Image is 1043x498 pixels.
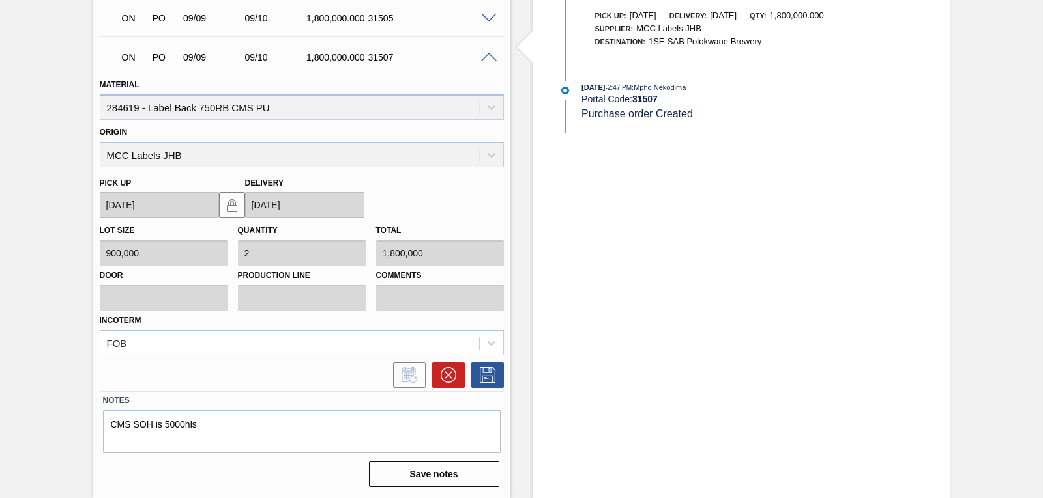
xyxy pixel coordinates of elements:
div: FOB [107,337,127,348]
span: - 2:47 PM [606,84,632,91]
span: MCC Labels JHB [636,23,701,33]
span: [DATE] [630,10,656,20]
span: 1SE-SAB Polokwane Brewery [649,36,761,46]
strong: 31507 [632,94,658,104]
span: Purchase order Created [581,108,693,119]
span: : Mpho Nekodima [632,83,686,91]
div: Save Order [465,362,504,388]
label: Pick up [100,178,132,187]
button: locked [219,192,245,218]
div: Inform order change [387,362,426,388]
div: Negotiating Order [119,4,150,33]
div: 09/09/2025 [180,13,248,23]
button: Save notes [369,461,499,487]
label: Origin [100,128,128,137]
span: [DATE] [710,10,737,20]
label: Quantity [238,226,278,235]
span: [DATE] [581,83,605,91]
label: Door [100,266,228,285]
span: Delivery: [669,12,707,20]
label: Lot size [100,226,135,235]
label: Production Line [238,266,366,285]
div: 31505 [365,13,433,23]
p: ON [122,52,147,62]
label: Notes [103,391,501,410]
div: 09/10/2025 [242,13,310,23]
div: Purchase order [149,52,181,62]
div: Negotiating Order [119,43,150,72]
div: 1,800,000.000 [303,13,371,23]
img: atual [561,87,569,94]
p: ON [122,13,147,23]
label: Comments [376,266,504,285]
span: 1,800,000.000 [770,10,824,20]
img: locked [224,197,240,213]
div: Cancel Order [426,362,465,388]
input: mm/dd/yyyy [245,192,364,218]
label: Material [100,80,140,89]
div: Purchase order [149,13,181,23]
input: mm/dd/yyyy [100,192,219,218]
textarea: CMS SOH is 5000hls [103,410,501,453]
div: 31507 [365,52,433,62]
div: 1,800,000.000 [303,52,371,62]
span: Qty: [750,12,766,20]
span: Destination: [595,38,645,46]
span: Pick up: [595,12,626,20]
label: Delivery [245,178,284,187]
span: Supplier: [595,25,634,33]
div: 09/09/2025 [180,52,248,62]
div: Portal Code: [581,94,891,104]
label: Incoterm [100,316,141,325]
label: Total [376,226,402,235]
div: 09/10/2025 [242,52,310,62]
